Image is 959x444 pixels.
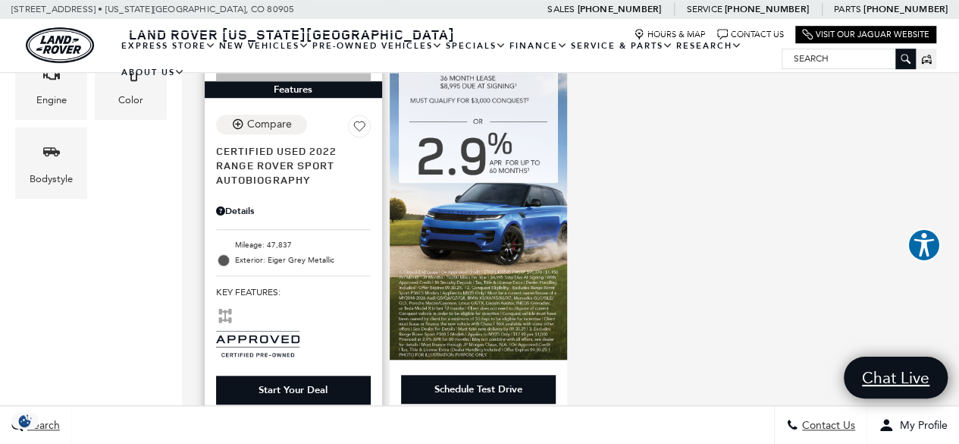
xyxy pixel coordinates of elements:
[894,419,948,432] span: My Profile
[907,228,941,262] button: Explore your accessibility options
[798,419,855,432] span: Contact Us
[26,27,94,63] a: land-rover
[30,171,73,187] div: Bodystyle
[434,383,522,396] div: Schedule Test Drive
[8,413,42,429] section: Click to Open Cookie Consent Modal
[218,33,311,59] a: New Vehicles
[634,29,706,40] a: Hours & Map
[867,406,959,444] button: Open user profile menu
[120,33,218,59] a: EXPRESS STORE
[247,118,292,131] div: Compare
[15,49,87,120] div: EngineEngine
[42,139,61,170] span: Bodystyle
[26,27,94,63] img: Land Rover
[854,367,937,388] span: Chat Live
[120,25,464,43] a: Land Rover [US_STATE][GEOGRAPHIC_DATA]
[348,115,371,143] button: Save Vehicle
[120,59,186,86] a: About Us
[216,143,371,187] a: Certified Used 2022Range Rover Sport Autobiography
[311,33,444,59] a: Pre-Owned Vehicles
[120,33,782,86] nav: Main Navigation
[15,128,87,198] div: BodystyleBodystyle
[95,49,167,120] div: ColorColor
[216,158,359,187] span: Range Rover Sport Autobiography
[675,33,744,59] a: Research
[216,284,371,301] span: Key Features :
[235,253,371,268] span: Exterior: Eiger Grey Metallic
[216,309,234,320] span: AWD
[717,29,784,40] a: Contact Us
[259,383,328,397] div: Start Your Deal
[686,4,722,14] span: Service
[11,4,294,14] a: [STREET_ADDRESS] • [US_STATE][GEOGRAPHIC_DATA], CO 80905
[569,33,675,59] a: Service & Parts
[547,4,575,14] span: Sales
[216,115,307,134] button: Compare Vehicle
[216,143,359,158] span: Certified Used 2022
[907,228,941,265] aside: Accessibility Help Desk
[802,29,929,40] a: Visit Our Jaguar Website
[129,25,455,43] span: Land Rover [US_STATE][GEOGRAPHIC_DATA]
[216,204,371,218] div: Pricing Details - Range Rover Sport Autobiography
[844,357,948,398] a: Chat Live
[401,375,556,404] div: Schedule Test Drive
[216,238,371,253] li: Mileage: 47,837
[834,4,861,14] span: Parts
[216,376,371,405] div: Start Your Deal
[444,33,508,59] a: Specials
[577,3,661,15] a: [PHONE_NUMBER]
[205,81,382,98] div: Features
[8,413,42,429] img: Opt-Out Icon
[508,33,569,59] a: Finance
[782,49,915,68] input: Search
[725,3,809,15] a: [PHONE_NUMBER]
[118,92,143,109] div: Color
[36,92,67,109] div: Engine
[863,3,948,15] a: [PHONE_NUMBER]
[42,61,61,92] span: Engine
